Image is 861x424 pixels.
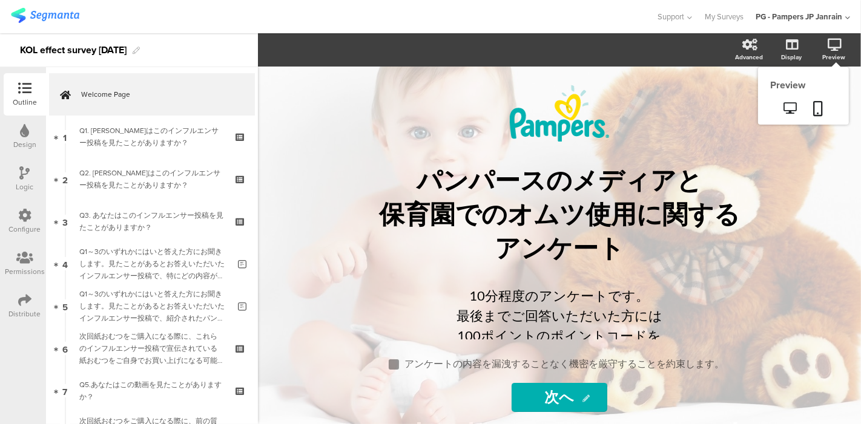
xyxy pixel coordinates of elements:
p: 100ポイントのポイントコードを [348,325,771,345]
span: 3 [62,215,68,228]
div: PG - Pampers JP Janrain [756,11,842,22]
div: Q1～3のいずれかにはいと答えた方にお聞きします。見たことがあるとお答えいただいたインフルエンサー投稿で、紹介されたパンパース製品の便益や魅力について、どう感じられましたか？ [79,288,229,324]
a: 5 Q1～3のいずれかにはいと答えた方にお聞きします。見たことがあるとお答えいただいたインフルエンサー投稿で、紹介されたパンパース製品の便益や魅力について、どう感じられましたか？ [49,285,255,327]
div: Q2. あなたはこのインフルエンサー投稿を見たことがありますか？ [79,167,224,191]
a: 3 Q3. あなたはこのインフルエンサー投稿を見たことがありますか？ [49,200,255,243]
div: Q1. あなたはこのインフルエンサー投稿を見たことがありますか？ [79,125,224,149]
div: Advanced [735,53,763,62]
div: Outline [13,97,37,108]
div: Permissions [5,266,45,277]
img: segmanta logo [11,8,79,23]
span: 2 [62,172,68,186]
div: Q3. あなたはこのインフルエンサー投稿を見たことがありますか？ [79,209,224,233]
input: Start [512,383,607,412]
p: アンケート [335,232,783,266]
a: 6 次回紙おむつをご購入になる際に、これらのインフルエンサー投稿で宣伝されている紙おむつをご自身でお買い上げになる可能性がどのくらいあるかをお答えください。 [49,327,255,370]
div: Q5.あなたはこの動画を見たことがありますか？ [79,379,224,403]
span: Welcome Page [81,88,236,100]
a: 7 Q5.あなたはこの動画を見たことがありますか？ [49,370,255,412]
a: 1 Q1. [PERSON_NAME]はこのインフルエンサー投稿を見たことがありますか？ [49,116,255,158]
div: Distribute [9,308,41,319]
div: Configure [9,224,41,235]
div: Logic [16,181,34,192]
p: 保育園でのオムツ使用に関する [335,198,783,232]
span: 7 [63,384,68,397]
a: 4 Q1～3のいずれかにはいと答えた方にお聞きします。見たことがあるとお答えいただいたインフルエンサー投稿で、特にどの内容が印象に残りましたか？ [49,243,255,285]
div: KOL effect survey [DATE] [20,41,127,60]
span: 1 [64,130,67,143]
span: 5 [62,299,68,313]
div: Q1～3のいずれかにはいと答えた方にお聞きします。見たことがあるとお答えいただいたインフルエンサー投稿で、特にどの内容が印象に残りましたか？ [79,246,229,282]
p: 10分程度のアンケートです。 [348,285,771,305]
p: パンパースのメディアと [335,164,783,198]
div: Display [781,53,802,62]
span: Support [658,11,685,22]
div: Preview [758,78,849,92]
p: アンケートの内容を漏洩することなく機密を厳守することを約束します。 [405,357,725,371]
a: 2 Q2. [PERSON_NAME]はこのインフルエンサー投稿を見たことがありますか？ [49,158,255,200]
span: 6 [62,342,68,355]
div: Design [13,139,36,150]
span: 4 [62,257,68,270]
a: Welcome Page [49,73,255,116]
div: Preview [822,53,845,62]
div: 次回紙おむつをご購入になる際に、これらのインフルエンサー投稿で宣伝されている紙おむつをご自身でお買い上げになる可能性がどのくらいあるかをお答えください。 [79,330,224,367]
p: 最後までご回答いただいた方には [348,305,771,325]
